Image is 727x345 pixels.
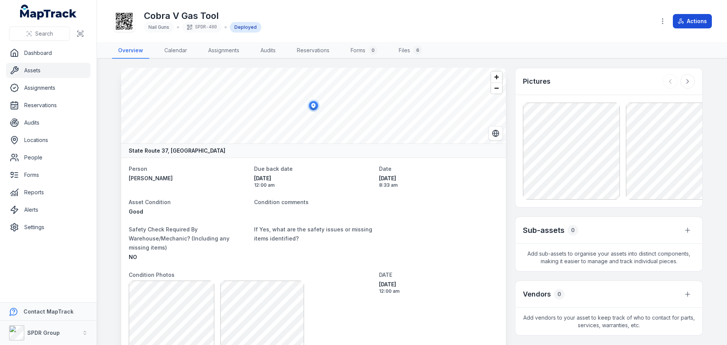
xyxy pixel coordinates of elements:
a: Calendar [158,43,193,59]
span: 8:33 am [379,182,498,188]
h3: Pictures [523,76,551,87]
span: Search [35,30,53,37]
a: Audits [6,115,90,130]
a: Forms [6,167,90,183]
span: Add vendors to your asset to keep track of who to contact for parts, services, warranties, etc. [515,308,702,335]
span: Good [129,208,143,215]
h1: Cobra V Gas Tool [144,10,261,22]
span: Asset Condition [129,199,171,205]
div: 0 [554,289,565,300]
strong: Contact MapTrack [23,308,73,315]
div: SPDR-480 [182,22,222,33]
canvas: Map [121,68,506,144]
div: Deployed [230,22,261,33]
span: If Yes, what are the safety issues or missing items identified? [254,226,372,242]
a: Assets [6,63,90,78]
a: Reports [6,185,90,200]
span: Add sub-assets to organise your assets into distinct components, making it easier to manage and t... [515,244,702,271]
strong: State Route 37, [GEOGRAPHIC_DATA] [129,147,225,155]
button: Actions [673,14,712,28]
span: Condition comments [254,199,309,205]
div: 0 [568,225,578,236]
span: NO [129,254,137,260]
a: Files6 [393,43,428,59]
time: 31/07/2025, 12:00:00 am [254,175,373,188]
a: People [6,150,90,165]
time: 29/05/2025, 12:00:00 am [379,281,498,294]
a: Reservations [6,98,90,113]
a: [PERSON_NAME] [129,175,248,182]
span: Due back date [254,165,293,172]
span: [DATE] [379,281,498,288]
div: 6 [413,46,422,55]
span: Safety Check Required By Warehouse/Mechanic? (Including any missing items) [129,226,229,251]
span: [DATE] [379,175,498,182]
span: Date [379,165,392,172]
span: Person [129,165,147,172]
h2: Sub-assets [523,225,565,236]
a: Alerts [6,202,90,217]
a: Locations [6,133,90,148]
a: Overview [112,43,149,59]
button: Zoom out [491,83,502,94]
span: 12:00 am [254,182,373,188]
a: Assignments [202,43,245,59]
a: Forms0 [345,43,384,59]
button: Switch to Satellite View [488,126,503,140]
span: DATE [379,272,392,278]
a: Dashboard [6,45,90,61]
div: 0 [368,46,378,55]
a: Audits [254,43,282,59]
time: 29/05/2025, 8:33:49 am [379,175,498,188]
strong: SPDR Group [27,329,60,336]
button: Zoom in [491,72,502,83]
a: Reservations [291,43,335,59]
span: Condition Photos [129,272,175,278]
span: Nail Guns [148,24,169,30]
a: Settings [6,220,90,235]
button: Search [9,27,70,41]
h3: Vendors [523,289,551,300]
a: MapTrack [20,5,77,20]
span: [DATE] [254,175,373,182]
span: 12:00 am [379,288,498,294]
a: Assignments [6,80,90,95]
